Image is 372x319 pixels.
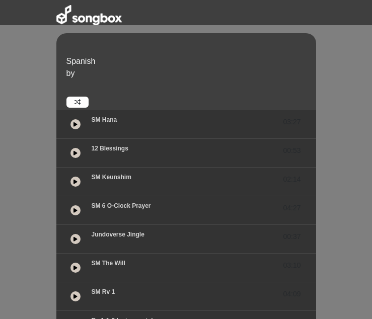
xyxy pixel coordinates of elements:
[283,231,301,242] span: 00:37
[91,259,125,268] p: SM The Will
[283,289,301,299] span: 04:09
[283,203,301,213] span: 04:27
[66,69,75,77] span: by
[66,55,314,67] p: Spanish
[283,174,301,185] span: 02:14
[283,260,301,271] span: 03:10
[91,115,117,124] p: SM Hana
[91,230,144,239] p: Jundoverse Jingle
[91,201,151,210] p: SM 6 o-clock prayer
[283,117,301,127] span: 03:27
[56,5,122,25] img: songbox-logo-white.png
[283,145,301,156] span: 00:53
[91,144,128,153] p: 12 Blessings
[91,287,115,296] p: SM Rv 1
[91,173,131,182] p: SM Keunshim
